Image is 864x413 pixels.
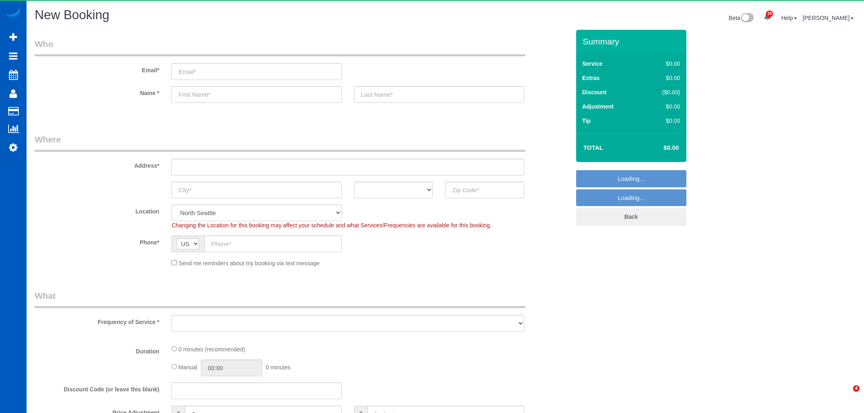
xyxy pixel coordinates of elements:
[29,235,165,246] label: Phone*
[5,8,21,20] img: Automaid Logo
[171,86,342,103] input: First Name*
[171,182,342,198] input: City*
[445,182,524,198] input: Zip Code*
[740,13,754,24] img: New interface
[178,260,320,266] span: Send me reminders about my booking via text message
[645,74,680,82] div: $0.00
[582,88,607,96] label: Discount
[639,144,679,151] h4: $0.00
[582,102,614,111] label: Adjustment
[29,382,165,393] label: Discount Code (or leave this blank)
[354,86,524,103] input: Last Name*
[35,38,525,56] legend: Who
[171,63,342,80] input: Email*
[645,102,680,111] div: $0.00
[583,37,682,46] h3: Summary
[29,159,165,170] label: Address*
[645,60,680,68] div: $0.00
[759,8,775,26] a: 29
[853,385,860,392] span: 4
[729,15,754,21] a: Beta
[645,88,680,96] div: ($0.00)
[266,364,291,371] span: 0 minutes
[582,74,600,82] label: Extras
[766,11,773,17] span: 29
[35,290,525,308] legend: What
[29,63,165,74] label: Email*
[29,344,165,355] label: Duration
[29,86,165,97] label: Name *
[576,208,686,225] a: Back
[35,133,525,152] legend: Where
[781,15,797,21] a: Help
[171,222,491,229] span: Changing the Location for this booking may affect your schedule and what Services/Frequencies are...
[582,60,603,68] label: Service
[836,385,856,405] iframe: Intercom live chat
[29,315,165,326] label: Frequency of Service *
[178,364,197,371] span: Manual
[583,144,603,151] strong: Total
[35,8,109,22] span: New Booking
[582,117,591,125] label: Tip
[29,204,165,215] label: Location
[803,15,854,21] a: [PERSON_NAME]
[178,346,245,353] span: 0 minutes (recommended)
[204,235,342,252] input: Phone*
[645,117,680,125] div: $0.00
